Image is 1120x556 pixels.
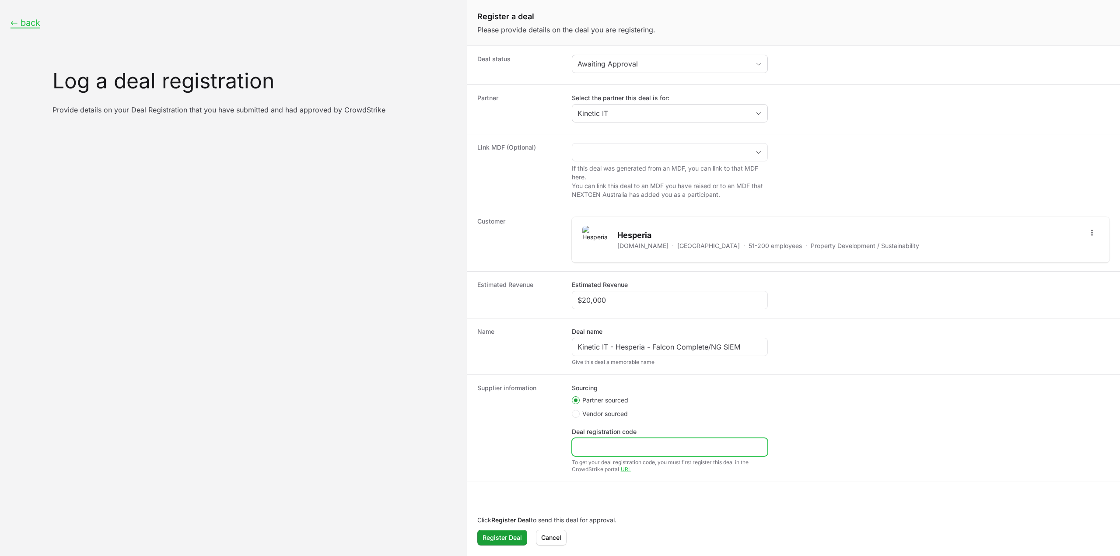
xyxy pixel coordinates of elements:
p: Property Development / Sustainability [811,241,919,250]
label: Deal registration code [572,427,637,436]
div: Open [750,143,767,161]
button: Open options [1085,226,1099,240]
b: Register Deal [491,516,531,524]
dl: Create activity form [467,46,1120,482]
input: $ [577,295,762,305]
span: Partner sourced [582,396,628,405]
button: Awaiting Approval [572,55,767,73]
div: Awaiting Approval [577,59,750,69]
span: · [672,241,674,250]
button: ← back [10,17,40,28]
p: Please provide details on the deal you are registering. [477,24,1109,35]
p: If this deal was generated from an MDF, you can link to that MDF here. You can link this deal to ... [572,164,768,199]
div: Give this deal a memorable name [572,359,768,366]
img: Hesperia [582,226,610,254]
p: Provide details on your Deal Registration that you have submitted and had approved by CrowdStrike [52,105,444,114]
label: Deal name [572,327,602,336]
p: [GEOGRAPHIC_DATA] [677,241,740,250]
div: To get your deal registration code, you must first register this deal in the CrowdStrike portal [572,459,768,473]
span: Cancel [541,532,561,543]
span: · [805,241,807,250]
label: Select the partner this deal is for: [572,94,768,102]
h2: Hesperia [617,229,919,241]
button: Register Deal [477,530,527,546]
span: Vendor sourced [582,409,628,418]
dt: Estimated Revenue [477,280,561,309]
dt: Name [477,327,561,366]
p: 51-200 employees [749,241,802,250]
dt: Customer [477,217,561,262]
dt: Deal status [477,55,561,76]
legend: Sourcing [572,384,598,392]
span: · [743,241,745,250]
p: Click to send this deal for approval. [477,516,1109,525]
span: Register Deal [483,532,522,543]
button: Cancel [536,530,567,546]
a: [DOMAIN_NAME] [617,241,668,250]
dt: Supplier information [477,384,561,473]
label: Estimated Revenue [572,280,628,289]
dt: Partner [477,94,561,125]
h1: Log a deal registration [52,70,456,91]
div: Open [750,105,767,122]
dt: Link MDF (Optional) [477,143,561,199]
h1: Register a deal [477,10,1109,23]
a: URL [621,466,631,472]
